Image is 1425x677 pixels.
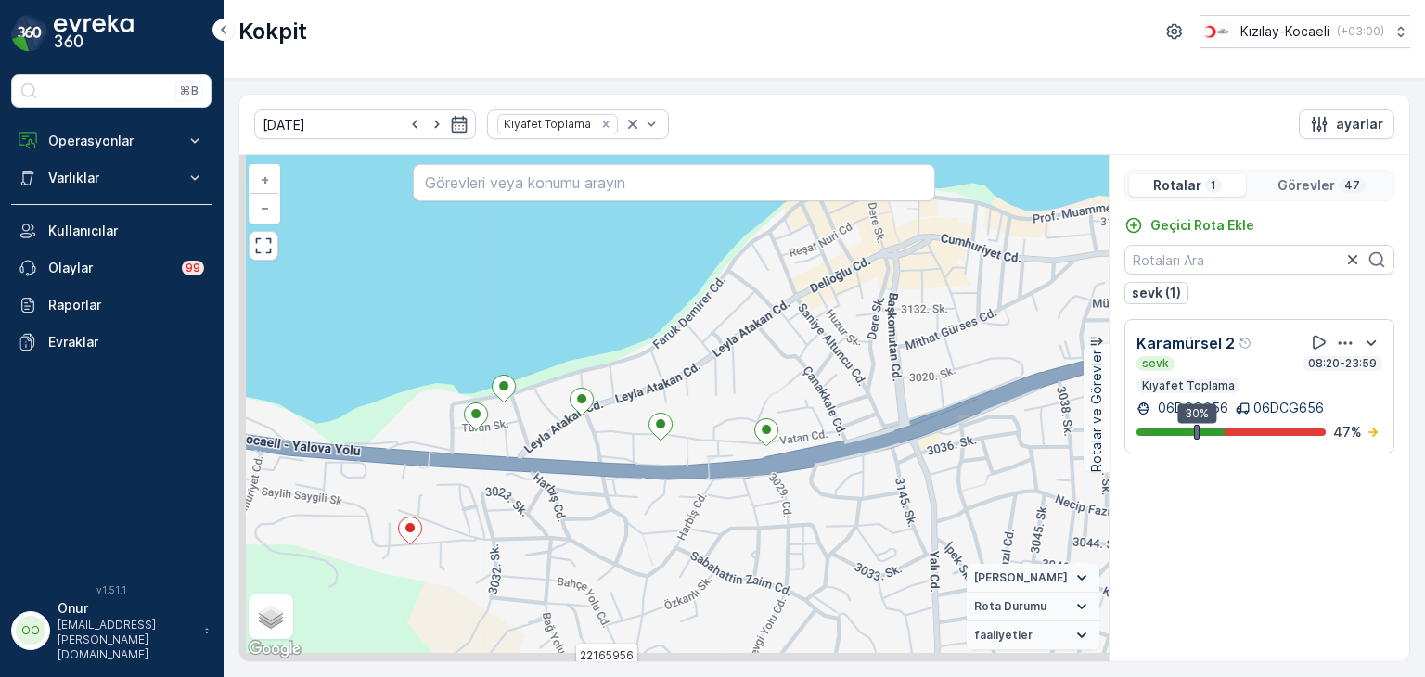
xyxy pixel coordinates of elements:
[974,628,1033,643] span: faaliyetler
[11,122,212,160] button: Operasyonlar
[1253,399,1324,417] p: 06DCG656
[1140,378,1237,393] p: Kıyafet Toplama
[250,194,278,222] a: Uzaklaştır
[1150,216,1254,235] p: Geçici Rota Ekle
[1342,178,1362,193] p: 47
[48,296,204,314] p: Raporlar
[54,15,134,52] img: logo_dark-DEwI_e13.png
[1140,356,1171,371] p: sevk
[1240,22,1329,41] p: Kızılay-Kocaeli
[1200,21,1233,42] img: k%C4%B1z%C4%B1lay_0jL9uU1.png
[1306,356,1379,371] p: 08:20-23:59
[58,618,195,662] p: [EMAIL_ADDRESS][PERSON_NAME][DOMAIN_NAME]
[1153,176,1201,195] p: Rotalar
[1239,336,1253,351] div: Yardım Araç İkonu
[186,261,200,275] p: 99
[1177,403,1216,424] div: 30%
[413,164,934,201] input: Görevleri veya konumu arayın
[244,637,305,661] img: Google
[1337,24,1384,39] p: ( +03:00 )
[974,570,1068,585] span: [PERSON_NAME]
[48,259,171,277] p: Olaylar
[58,599,195,618] p: Onur
[48,169,174,187] p: Varlıklar
[16,616,45,645] div: OO
[967,593,1099,621] summary: Rota Durumu
[596,117,616,132] div: Remove Kıyafet Toplama
[11,584,212,595] span: v 1.51.1
[238,17,307,46] p: Kokpit
[11,160,212,197] button: Varlıklar
[967,621,1099,650] summary: faaliyetler
[967,564,1099,593] summary: [PERSON_NAME]
[244,637,305,661] a: Bu bölgeyi Google Haritalar'da açın (yeni pencerede açılır)
[1277,176,1335,195] p: Görevler
[250,596,291,637] a: Layers
[48,333,204,351] p: Evraklar
[1200,15,1410,48] button: Kızılay-Kocaeli(+03:00)
[250,166,278,194] a: Yakınlaştır
[974,599,1046,614] span: Rota Durumu
[1209,178,1218,193] p: 1
[1124,216,1254,235] a: Geçici Rota Ekle
[11,324,212,361] a: Evraklar
[1124,245,1394,275] input: Rotaları Ara
[1136,332,1235,354] p: Karamürsel 2
[11,287,212,324] a: Raporlar
[254,109,476,139] input: dd/mm/yyyy
[11,15,48,52] img: logo
[48,222,204,240] p: Kullanıcılar
[498,115,594,133] div: Kıyafet Toplama
[261,172,269,187] span: +
[1132,284,1181,302] p: sevk (1)
[48,132,174,150] p: Operasyonlar
[1124,282,1188,304] button: sevk (1)
[11,249,212,287] a: Olaylar99
[1087,350,1106,472] p: Rotalar ve Görevler
[1154,399,1228,417] p: 06DCG656
[11,212,212,249] a: Kullanıcılar
[1336,115,1383,134] p: ayarlar
[261,199,270,215] span: −
[1299,109,1394,139] button: ayarlar
[11,599,212,662] button: OOOnur[EMAIL_ADDRESS][PERSON_NAME][DOMAIN_NAME]
[1333,423,1362,441] p: 47 %
[180,83,199,98] p: ⌘B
